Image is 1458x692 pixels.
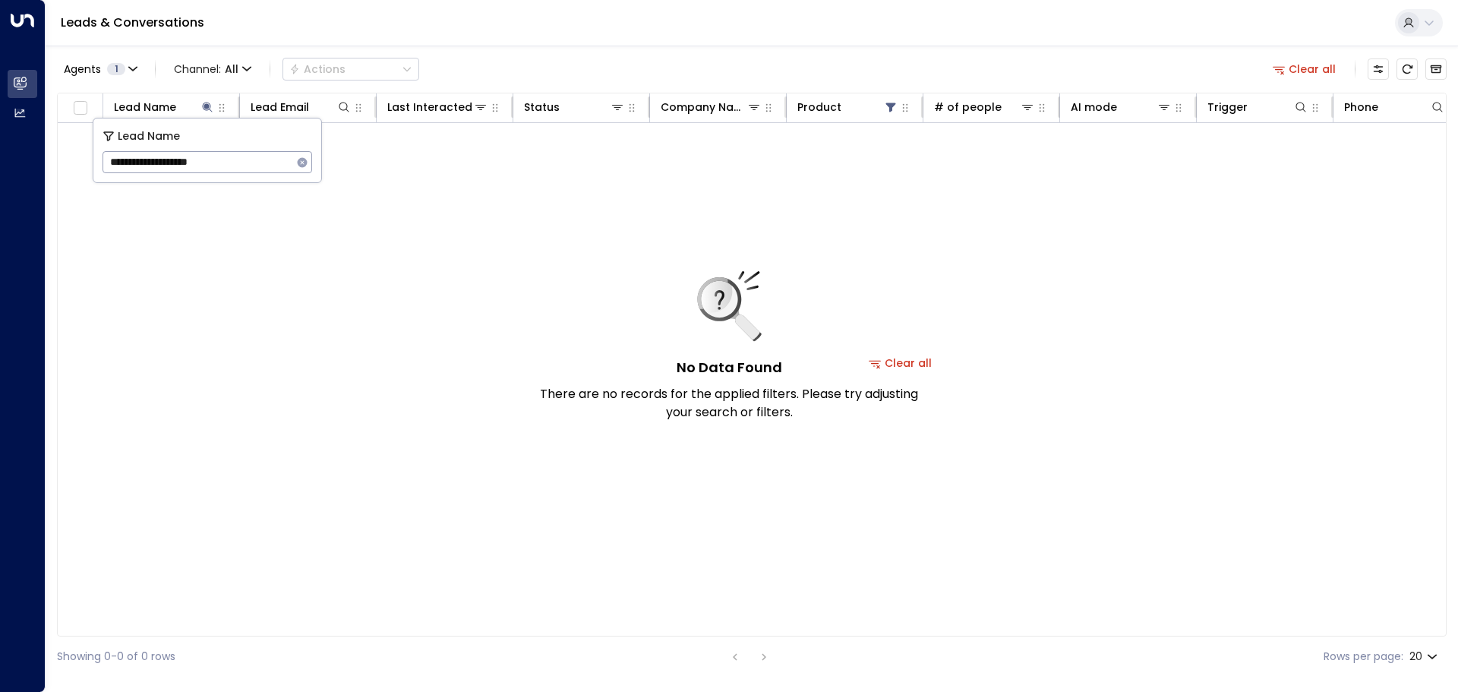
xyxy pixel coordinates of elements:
[1368,58,1389,80] button: Customize
[797,98,898,116] div: Product
[1344,98,1378,116] div: Phone
[387,98,472,116] div: Last Interacted
[524,98,625,116] div: Status
[797,98,841,116] div: Product
[1324,649,1403,665] label: Rows per page:
[1396,58,1418,80] span: Refresh
[387,98,488,116] div: Last Interacted
[661,98,762,116] div: Company Name
[71,99,90,118] span: Toggle select all
[114,98,215,116] div: Lead Name
[251,98,309,116] div: Lead Email
[114,98,176,116] div: Lead Name
[107,63,125,75] span: 1
[1207,98,1308,116] div: Trigger
[168,58,257,80] button: Channel:All
[1344,98,1445,116] div: Phone
[677,357,782,378] h5: No Data Found
[57,58,143,80] button: Agents1
[934,98,1035,116] div: # of people
[225,63,238,75] span: All
[282,58,419,81] button: Actions
[57,649,175,665] div: Showing 0-0 of 0 rows
[661,98,746,116] div: Company Name
[118,128,180,145] span: Lead Name
[64,64,101,74] span: Agents
[168,58,257,80] span: Channel:
[61,14,204,31] a: Leads & Conversations
[1425,58,1447,80] button: Archived Leads
[1071,98,1172,116] div: AI mode
[539,385,919,422] p: There are no records for the applied filters. Please try adjusting your search or filters.
[934,98,1002,116] div: # of people
[1207,98,1248,116] div: Trigger
[725,647,774,666] nav: pagination navigation
[289,62,346,76] div: Actions
[1409,646,1441,668] div: 20
[251,98,352,116] div: Lead Email
[524,98,560,116] div: Status
[282,58,419,81] div: Button group with a nested menu
[1267,58,1343,80] button: Clear all
[1071,98,1117,116] div: AI mode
